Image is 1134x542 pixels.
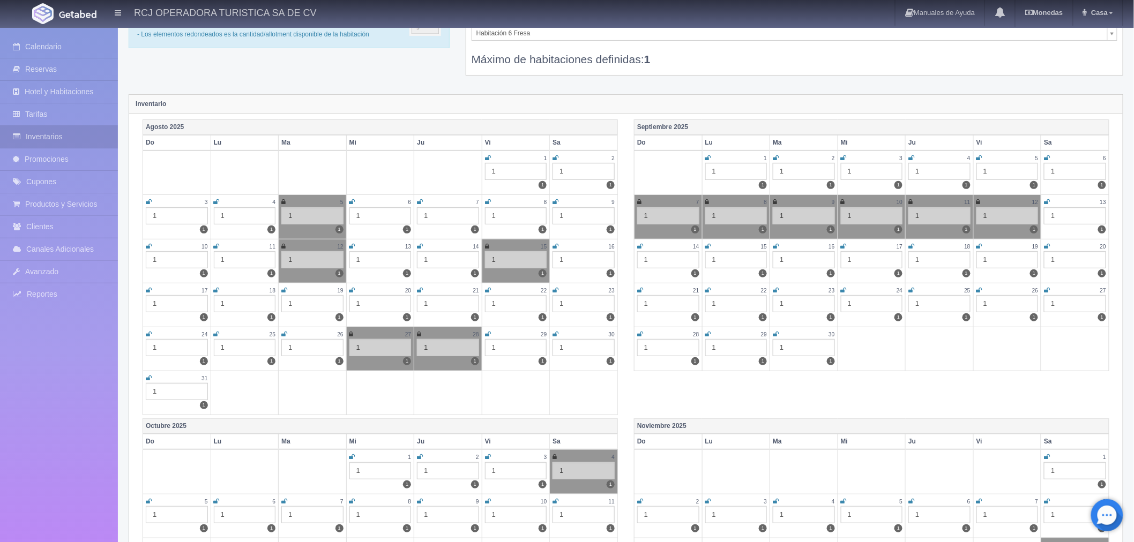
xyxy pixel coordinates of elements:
th: Mi [838,135,906,150]
label: 1 [1030,181,1038,189]
small: 5 [205,499,208,505]
small: 10 [541,499,547,505]
label: 1 [335,225,344,234]
label: 1 [607,524,615,532]
div: 1 [214,506,276,523]
small: 21 [473,288,479,293]
label: 1 [827,313,835,321]
div: 1 [976,506,1039,523]
th: Noviembre 2025 [635,419,1109,434]
div: 1 [841,163,903,180]
div: 1 [281,207,344,224]
label: 1 [539,313,547,321]
label: 1 [827,524,835,532]
div: 1 [417,251,479,268]
label: 1 [827,269,835,277]
div: 1 [1044,295,1106,312]
div: 1 [349,207,412,224]
label: 1 [963,313,971,321]
label: 1 [539,181,547,189]
small: 28 [473,332,479,337]
div: 1 [553,163,615,180]
th: Vi [973,135,1041,150]
div: 1 [976,163,1039,180]
div: 1 [553,506,615,523]
b: 1 [644,53,651,65]
label: 1 [691,524,699,532]
small: 8 [544,199,547,205]
div: 1 [553,251,615,268]
label: 1 [827,357,835,365]
small: 3 [764,499,767,505]
div: 1 [553,339,615,356]
div: 1 [485,207,547,224]
label: 1 [471,357,479,365]
div: 1 [553,295,615,312]
th: Sa [1041,434,1109,449]
small: 3 [900,155,903,161]
div: 1 [637,339,699,356]
th: Octubre 2025 [143,419,618,434]
label: 1 [335,357,344,365]
div: 1 [146,207,208,224]
th: Mi [346,434,414,449]
small: 16 [609,244,615,250]
label: 1 [963,269,971,277]
div: 1 [908,207,971,224]
th: Sa [1041,135,1109,150]
th: Ju [414,135,482,150]
label: 1 [759,357,767,365]
div: 1 [976,295,1039,312]
small: 27 [405,332,411,337]
label: 1 [267,313,275,321]
small: 7 [1035,499,1039,505]
th: Ju [906,135,974,150]
label: 1 [335,524,344,532]
div: 1 [553,462,615,479]
label: 1 [471,480,479,488]
small: 14 [473,244,479,250]
small: 22 [761,288,767,293]
label: 1 [759,313,767,321]
label: 1 [267,357,275,365]
label: 1 [471,269,479,277]
div: 1 [214,339,276,356]
label: 1 [691,269,699,277]
small: 29 [541,332,547,337]
small: 15 [541,244,547,250]
div: 1 [908,295,971,312]
th: Do [143,135,211,150]
small: 4 [967,155,971,161]
div: 1 [773,506,835,523]
div: 1 [773,163,835,180]
small: 11 [964,199,970,205]
label: 1 [403,225,411,234]
div: 1 [908,163,971,180]
small: 15 [761,244,767,250]
label: 1 [471,225,479,234]
label: 1 [963,524,971,532]
label: 1 [200,225,208,234]
label: 1 [471,524,479,532]
small: 25 [270,332,275,337]
div: 1 [417,295,479,312]
label: 1 [403,524,411,532]
b: Monedas [1025,9,1063,17]
div: 1 [908,506,971,523]
small: 4 [272,199,275,205]
label: 1 [759,225,767,234]
div: 1 [553,207,615,224]
label: 1 [827,181,835,189]
small: 13 [1100,199,1106,205]
span: Casa [1088,9,1108,17]
small: 24 [897,288,902,293]
small: 23 [829,288,834,293]
small: 19 [1032,244,1038,250]
div: 1 [214,207,276,224]
label: 1 [1098,225,1106,234]
div: 1 [281,295,344,312]
th: Vi [973,434,1041,449]
div: 1 [417,207,479,224]
th: Sa [550,434,618,449]
div: 1 [841,506,903,523]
